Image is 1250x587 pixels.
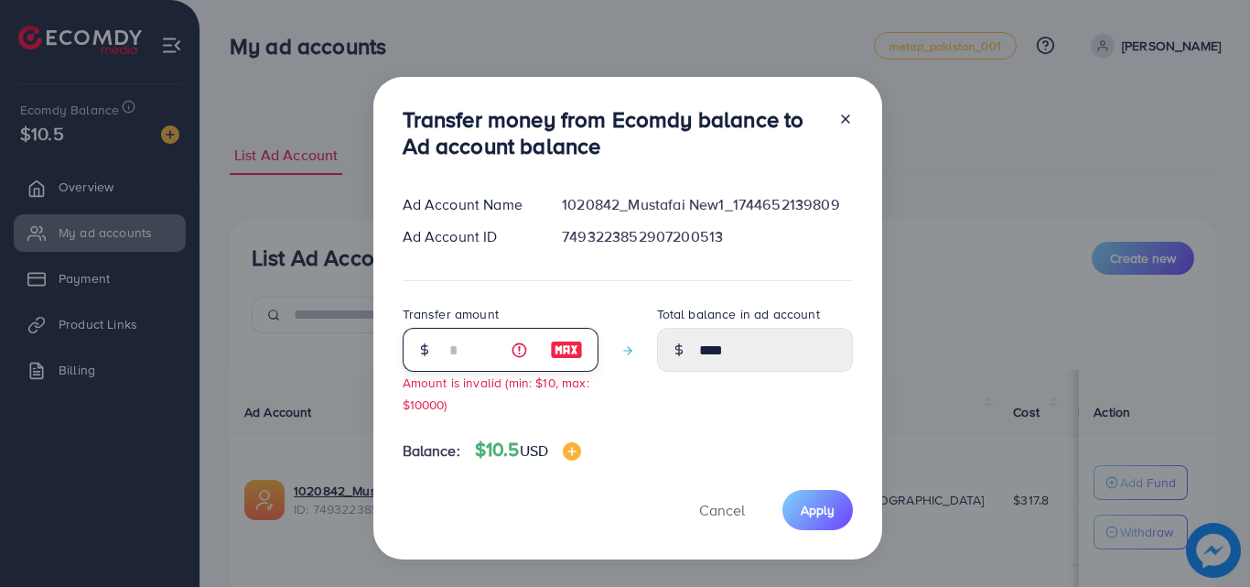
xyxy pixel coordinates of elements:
[699,500,745,520] span: Cancel
[388,226,548,247] div: Ad Account ID
[801,501,835,519] span: Apply
[388,194,548,215] div: Ad Account Name
[520,440,548,461] span: USD
[403,106,824,159] h3: Transfer money from Ecomdy balance to Ad account balance
[550,339,583,361] img: image
[403,305,499,323] label: Transfer amount
[782,490,853,529] button: Apply
[657,305,820,323] label: Total balance in ad account
[676,490,768,529] button: Cancel
[547,226,867,247] div: 7493223852907200513
[403,440,460,462] span: Balance:
[547,194,867,215] div: 1020842_Mustafai New1_1744652139809
[563,442,581,461] img: image
[403,374,589,412] small: Amount is invalid (min: $10, max: $10000)
[475,439,581,462] h4: $10.5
